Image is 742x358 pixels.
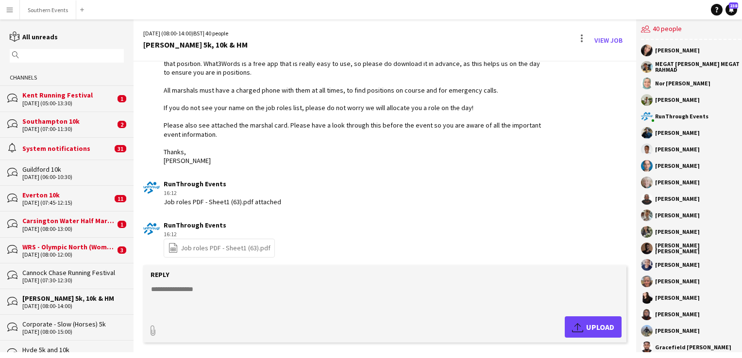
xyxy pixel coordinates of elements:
div: MEGAT [PERSON_NAME] MEGAT RAHMAD [655,61,741,73]
div: System notifications [22,144,112,153]
label: Reply [151,270,169,279]
span: 3 [118,246,126,254]
a: 238 [725,4,737,16]
div: [PERSON_NAME] [655,97,700,103]
div: [PERSON_NAME] [655,179,700,185]
div: Everton 10k [22,191,112,199]
a: View Job [590,33,626,48]
div: [DATE] (07:45-12:15) [22,199,112,206]
div: [DATE] (06:00-10:30) [22,174,124,180]
div: [PERSON_NAME] [PERSON_NAME] [655,243,741,254]
div: Corporate - Slow (Horses) 5k [22,320,124,328]
button: Upload [565,316,622,338]
div: [DATE] (08:00-12:00) [22,251,115,258]
div: [PERSON_NAME] 5k, 10k & HM [22,294,124,303]
span: 31 [115,145,126,152]
span: 1 [118,95,126,102]
div: [PERSON_NAME] [655,212,700,218]
span: 11 [115,195,126,202]
div: Carsington Water Half Marathon & 10km [22,216,115,225]
div: [PERSON_NAME] [655,163,700,169]
div: [PERSON_NAME] [655,146,700,152]
div: Hyde 5k and 10k [22,345,124,354]
div: [PERSON_NAME] 5k, 10k & HM [143,40,248,49]
div: [DATE] (05:00-13:30) [22,100,115,107]
div: [DATE] (08:00-13:00) [22,226,115,232]
span: BST [193,30,203,37]
span: 1 [118,221,126,228]
span: Upload [572,321,614,333]
div: [PERSON_NAME] [655,262,700,268]
div: [PERSON_NAME] [655,48,700,53]
div: Hello Everyone, Please see all job roles in the attachment PDF along with the course map showing ... [164,15,545,165]
div: 40 people [641,19,741,40]
div: Guildford 10k [22,165,124,174]
div: [PERSON_NAME] [655,196,700,202]
a: All unreads [10,33,58,41]
div: RunThrough Events [164,221,275,229]
span: 238 [729,2,738,9]
div: [DATE] (08:00-14:00) | 40 people [143,29,248,38]
div: [PERSON_NAME] [655,328,700,334]
div: [DATE] (08:00-14:00) [22,303,124,309]
div: [PERSON_NAME] [655,229,700,235]
span: 2 [118,121,126,128]
div: [PERSON_NAME] [655,311,700,317]
div: 16:12 [164,189,281,197]
div: [DATE] (08:00-15:00) [22,328,124,335]
div: Kent Running Festival [22,91,115,99]
div: 16:12 [164,230,275,239]
div: [PERSON_NAME] [655,295,700,301]
div: Job roles PDF - Sheet1 (63).pdf attached [164,197,281,206]
div: [DATE] (07:00-11:30) [22,126,115,132]
div: Cannock Chase Running Festival [22,268,124,277]
div: Nor [PERSON_NAME] [655,81,710,86]
div: [PERSON_NAME] [655,278,700,284]
a: Job roles PDF - Sheet1 (63).pdf [168,243,270,254]
div: Gracefield [PERSON_NAME] [655,344,731,350]
div: RunThrough Events [164,179,281,188]
div: [DATE] (07:30-12:30) [22,277,124,284]
div: Southampton 10k [22,117,115,126]
div: [PERSON_NAME] [655,130,700,136]
button: Southern Events [20,0,76,19]
div: WRS - Olympic North (Women Only) [22,243,115,251]
div: RunThrough Events [655,114,708,119]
